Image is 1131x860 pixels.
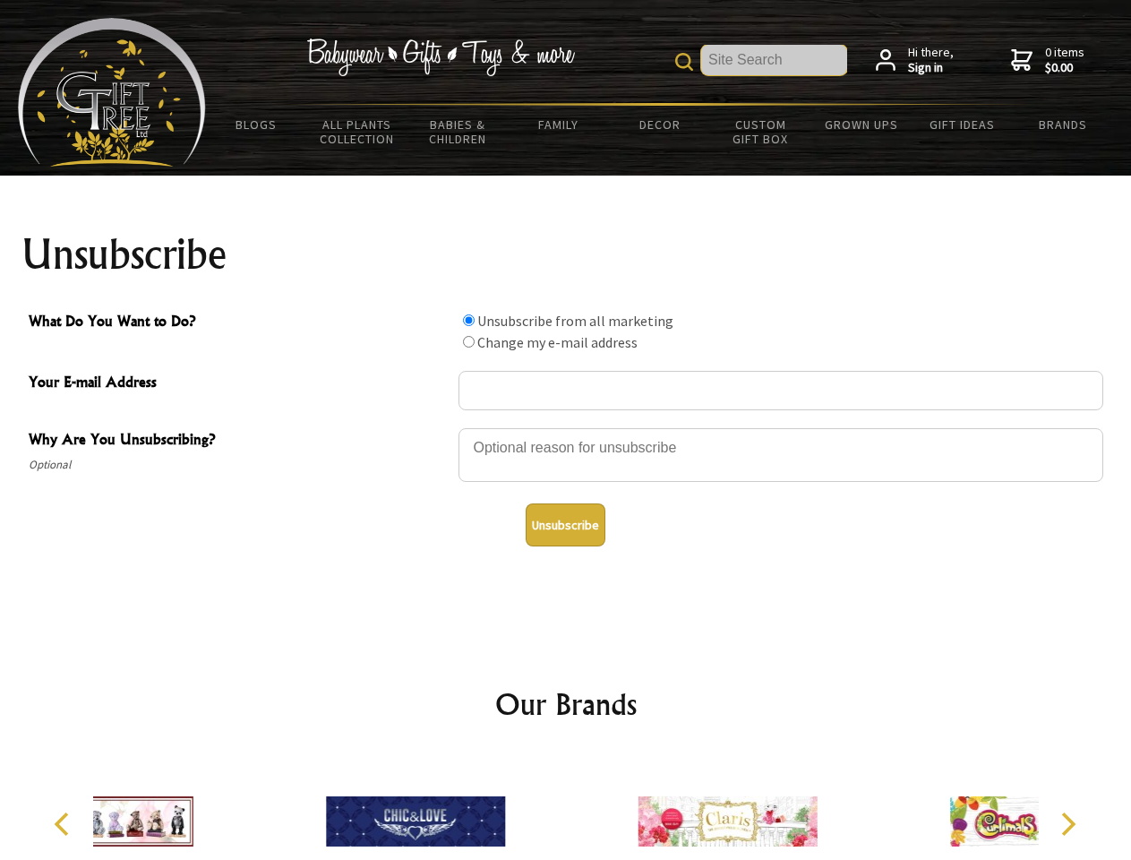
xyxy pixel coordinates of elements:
[908,60,954,76] strong: Sign in
[458,371,1103,410] input: Your E-mail Address
[675,53,693,71] img: product search
[206,106,307,143] a: BLOGS
[29,454,450,476] span: Optional
[509,106,610,143] a: Family
[477,312,673,330] label: Unsubscribe from all marketing
[29,428,450,454] span: Why Are You Unsubscribing?
[1048,804,1087,844] button: Next
[876,45,954,76] a: Hi there,Sign in
[1013,106,1114,143] a: Brands
[45,804,84,844] button: Previous
[463,314,475,326] input: What Do You Want to Do?
[36,683,1096,726] h2: Our Brands
[407,106,509,158] a: Babies & Children
[1011,45,1084,76] a: 0 items$0.00
[29,310,450,336] span: What Do You Want to Do?
[18,18,206,167] img: Babyware - Gifts - Toys and more...
[810,106,912,143] a: Grown Ups
[1045,60,1084,76] strong: $0.00
[458,428,1103,482] textarea: Why Are You Unsubscribing?
[908,45,954,76] span: Hi there,
[306,39,575,76] img: Babywear - Gifts - Toys & more
[21,233,1110,276] h1: Unsubscribe
[477,333,638,351] label: Change my e-mail address
[609,106,710,143] a: Decor
[710,106,811,158] a: Custom Gift Box
[701,45,847,75] input: Site Search
[912,106,1013,143] a: Gift Ideas
[526,503,605,546] button: Unsubscribe
[29,371,450,397] span: Your E-mail Address
[1045,44,1084,76] span: 0 items
[307,106,408,158] a: All Plants Collection
[463,336,475,348] input: What Do You Want to Do?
